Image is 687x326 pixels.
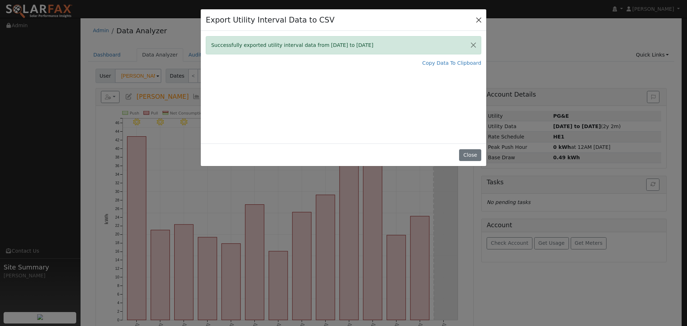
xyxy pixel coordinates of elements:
button: Close [466,37,481,54]
h4: Export Utility Interval Data to CSV [206,14,335,26]
button: Close [474,15,484,25]
a: Copy Data To Clipboard [422,59,481,67]
button: Close [459,149,481,161]
div: Successfully exported utility interval data from [DATE] to [DATE] [206,36,481,54]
